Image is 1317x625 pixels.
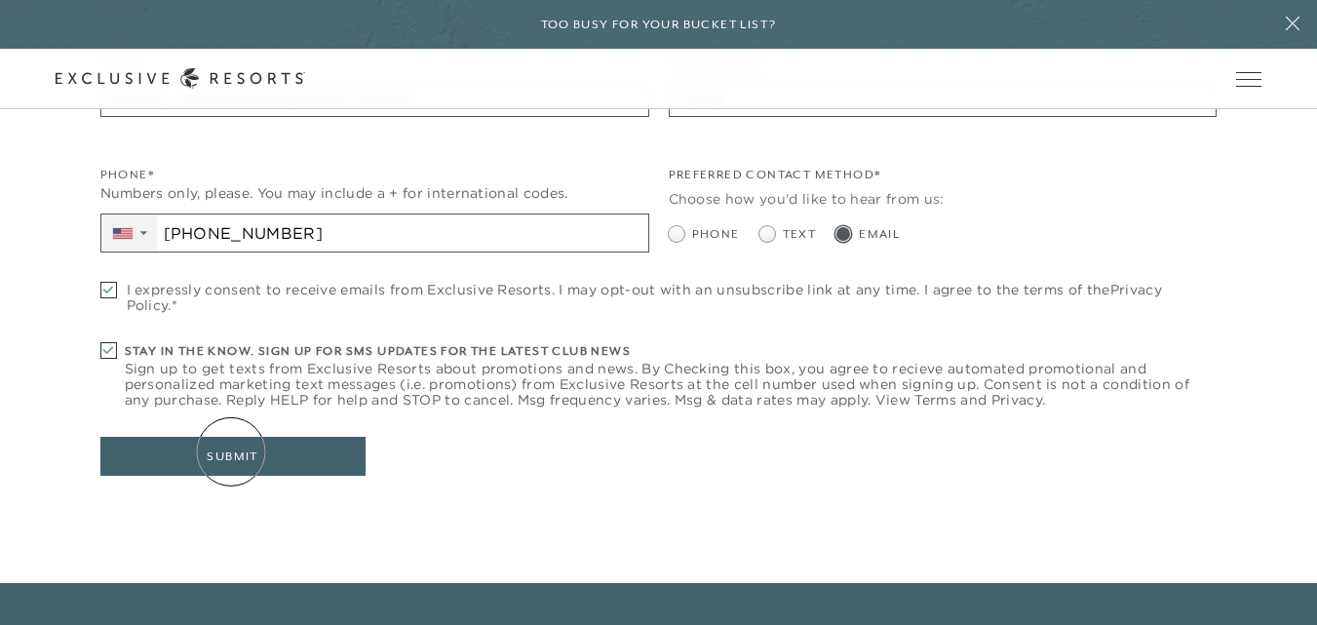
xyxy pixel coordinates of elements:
h6: Stay in the know. Sign up for sms updates for the latest club news [125,342,1218,361]
button: Submit [100,437,366,476]
div: Country Code Selector [101,215,157,252]
legend: Preferred Contact Method* [669,166,881,194]
h6: Too busy for your bucket list? [541,16,777,34]
span: Text [783,225,817,244]
span: Email [859,225,900,244]
button: Open navigation [1236,72,1261,86]
input: Enter a phone number [157,215,648,252]
span: Phone [692,225,740,244]
div: Numbers only, please. You may include a + for international codes. [100,183,649,204]
a: Privacy Policy [127,281,1162,314]
div: Choose how you'd like to hear from us: [669,189,1218,210]
span: ▼ [137,227,150,239]
span: Sign up to get texts from Exclusive Resorts about promotions and news. By Checking this box, you ... [125,361,1218,408]
span: I expressly consent to receive emails from Exclusive Resorts. I may opt-out with an unsubscribe l... [127,282,1218,313]
div: Phone* [100,166,649,184]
